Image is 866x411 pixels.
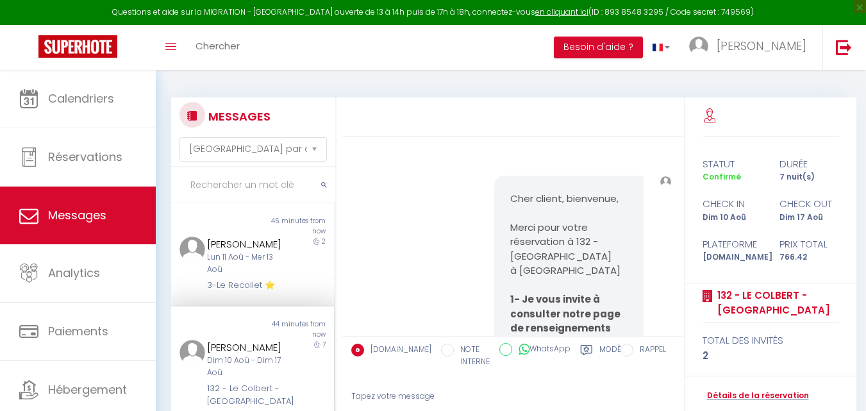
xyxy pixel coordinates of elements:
iframe: LiveChat chat widget [812,357,866,411]
img: ... [689,37,708,56]
h3: MESSAGES [205,102,271,131]
div: check out [770,196,847,212]
div: check in [694,196,770,212]
font: 1- Je vous invite à consulter notre page de renseignements [510,292,622,335]
div: 7 nuit(s) [770,171,847,183]
font: Merci pour votre réservation à 132 - [GEOGRAPHIC_DATA] à [GEOGRAPHIC_DATA] [510,221,620,278]
div: 132 - Le Colbert - [GEOGRAPHIC_DATA] [207,382,285,408]
div: Dim 10 Aoû [694,212,770,224]
a: 132 - Le Colbert - [GEOGRAPHIC_DATA] [713,288,840,318]
label: NOTE INTERNE [454,344,490,368]
span: 2 [322,237,326,246]
a: Détails de la réservation [703,390,809,402]
a: Chercher [186,25,249,70]
span: Analytics [48,265,100,281]
div: [PERSON_NAME] [207,340,285,355]
div: 44 minutes from now [253,319,334,340]
span: Réservations [48,149,122,165]
div: Lun 11 Aoû - Mer 13 Aoû [207,251,285,276]
label: WhatsApp [512,343,570,357]
div: total des invités [703,333,840,348]
div: durée [770,156,847,172]
img: ... [179,237,205,262]
span: Messages [48,207,106,223]
span: Calendriers [48,90,114,106]
span: [PERSON_NAME] [717,38,806,54]
div: Plateforme [694,237,770,252]
span: Confirmé [703,171,741,182]
div: [DOMAIN_NAME] [694,251,770,264]
label: [DOMAIN_NAME] [364,344,431,358]
div: 46 minutes from now [253,216,334,237]
span: Paiements [48,323,108,339]
div: statut [694,156,770,172]
div: [PERSON_NAME] [207,237,285,252]
img: ... [179,340,205,365]
a: en cliquant ici [535,6,588,17]
img: ... [660,176,671,187]
div: Dim 10 Aoû - Dim 17 Aoû [207,355,285,379]
div: 3-Le Recollet ⭐️ [207,279,285,292]
span: Chercher [196,39,240,53]
div: Dim 17 Aoû [770,212,847,224]
label: RAPPEL [633,344,666,358]
img: logout [836,39,852,55]
div: 2 [703,348,840,364]
div: Prix total [770,237,847,252]
font: Cher client, bienvenue, [510,192,619,205]
a: ... [PERSON_NAME] [679,25,822,70]
button: Besoin d'aide ? [554,37,643,58]
div: 766.42 [770,251,847,264]
img: Super Booking [38,35,117,58]
span: Hébergement [48,382,127,398]
label: Modèles [599,344,633,370]
span: 7 [322,340,326,349]
input: Rechercher un mot clé [171,167,335,203]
